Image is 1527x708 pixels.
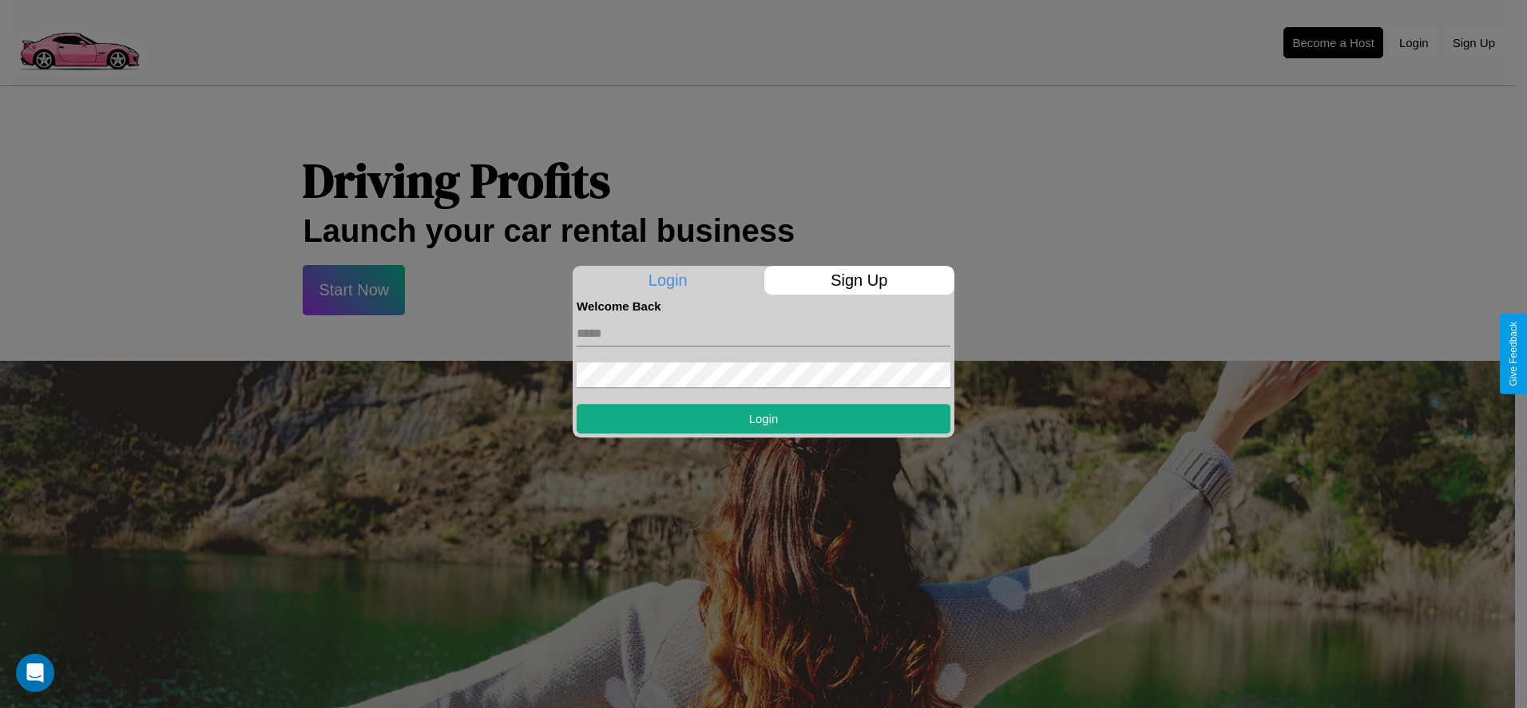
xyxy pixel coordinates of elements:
[577,404,950,433] button: Login
[1508,322,1519,386] div: Give Feedback
[764,266,955,295] p: Sign Up
[573,266,763,295] p: Login
[16,654,54,692] div: Open Intercom Messenger
[577,299,950,313] h4: Welcome Back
